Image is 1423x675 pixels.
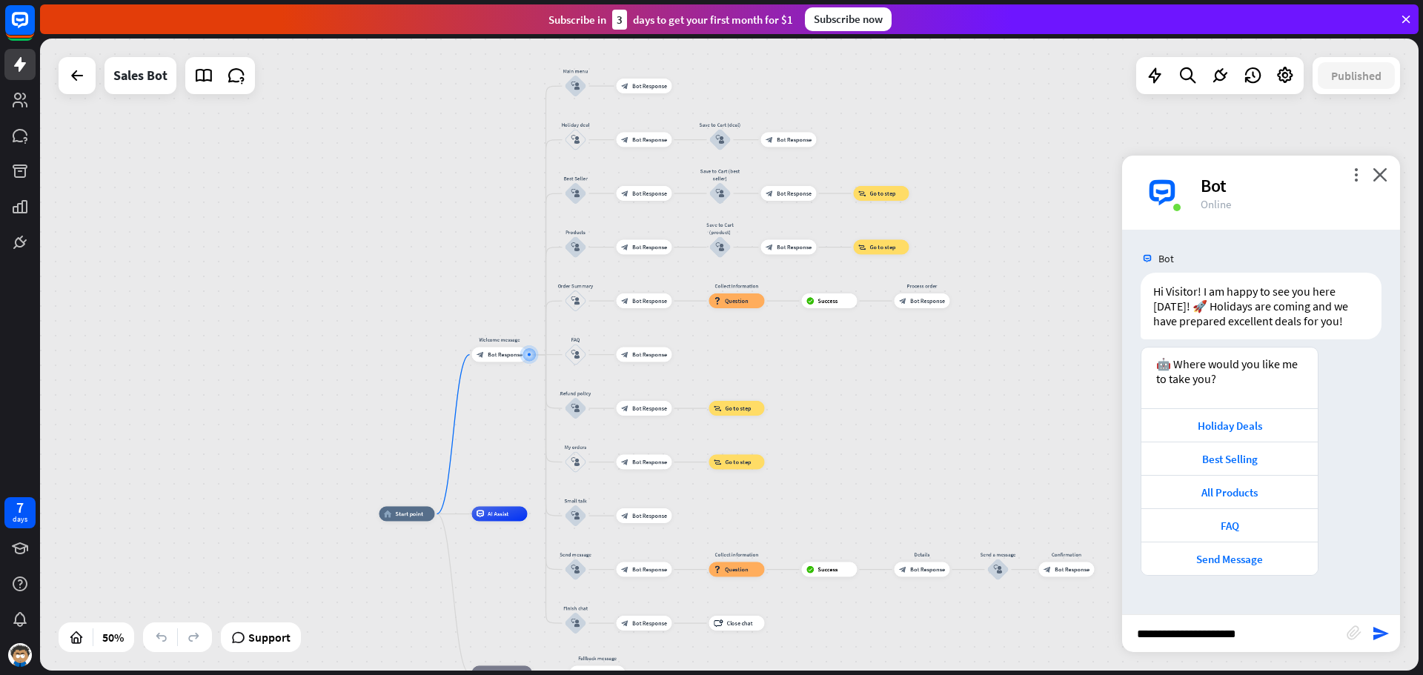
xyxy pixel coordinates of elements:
span: Bot Response [910,297,945,305]
i: block_attachment [1347,625,1361,640]
i: block_bot_response [621,351,628,359]
i: block_bot_response [621,244,628,251]
div: days [13,514,27,525]
div: Best Selling [1149,452,1310,466]
i: send [1372,625,1390,642]
div: Holiday deal [554,122,598,129]
i: block_bot_response [621,512,628,519]
i: block_user_input [994,565,1003,574]
span: Go to step [726,459,752,466]
i: block_user_input [571,458,580,467]
i: block_bot_response [477,351,484,359]
i: block_user_input [571,243,580,252]
span: Bot Response [777,136,812,144]
i: block_bot_response [621,566,628,573]
div: Send message [554,551,598,559]
i: block_bot_response [621,190,628,197]
i: block_bot_response [621,297,628,305]
span: Success [818,566,838,573]
div: Welcome message [466,336,533,344]
i: block_user_input [571,511,580,520]
div: Finish chat [554,605,598,612]
i: block_user_input [716,136,725,144]
span: Success [818,297,838,305]
div: Refund policy [554,390,598,397]
i: block_bot_response [899,566,906,573]
div: Online [1201,197,1382,211]
i: block_goto [714,459,722,466]
i: block_bot_response [766,244,773,251]
i: block_bot_response [1044,566,1051,573]
button: Open LiveChat chat widget [12,6,56,50]
div: Save to Cart (deal) [698,122,743,129]
i: block_success [806,297,815,305]
i: block_user_input [571,619,580,628]
i: block_bot_response [621,459,628,466]
i: block_bot_response [621,619,628,627]
div: Save to Cart (best seller) [698,167,743,182]
div: Main menu [554,67,598,75]
span: Bot Response [632,190,667,197]
span: Bot Response [632,297,667,305]
span: Bot Response [1055,566,1089,573]
i: block_question [714,297,721,305]
span: Bot Response [632,244,667,251]
div: Collect information [703,551,770,559]
span: Bot Response [632,351,667,359]
i: block_bot_response [621,82,628,90]
i: block_bot_response [621,136,628,144]
span: Bot Response [632,512,667,519]
span: Go to step [726,405,752,412]
i: block_user_input [571,82,580,90]
span: Bot Response [632,566,667,573]
button: Published [1318,62,1395,89]
div: Collect information [703,282,770,290]
i: close [1373,167,1387,182]
i: block_user_input [571,565,580,574]
div: Send a message [976,551,1021,559]
div: 🤖 Where would you like me to take you? [1156,356,1303,386]
i: block_user_input [571,350,580,359]
div: All Products [1149,485,1310,499]
span: Start point [396,511,424,518]
i: block_bot_response [899,297,906,305]
i: block_user_input [571,189,580,198]
i: block_user_input [571,296,580,305]
span: AI Assist [488,511,509,518]
span: Question [725,566,749,573]
div: 3 [612,10,627,30]
div: Send Message [1149,552,1310,566]
span: Question [725,297,749,305]
i: block_goto [858,190,866,197]
i: block_bot_response [621,405,628,412]
div: Confirmation [1033,551,1100,559]
div: Products [554,229,598,236]
span: Bot Response [632,459,667,466]
span: Go to step [870,190,896,197]
div: Save to Cart (product) [698,222,743,236]
i: home_2 [384,511,392,518]
i: block_user_input [571,404,580,413]
div: FAQ [554,336,598,344]
span: Bot Response [632,405,667,412]
i: block_success [806,566,815,573]
i: more_vert [1349,167,1363,182]
div: Holiday Deals [1149,419,1310,433]
span: Bot Response [632,619,667,627]
div: Small talk [554,497,598,505]
a: 7 days [4,497,36,528]
div: Subscribe now [805,7,892,31]
div: Bot [1201,174,1382,197]
div: My orders [554,444,598,451]
div: Hi Visitor! I am happy to see you here [DATE]! 🚀 Holidays are coming and we have prepared excelle... [1141,273,1381,339]
i: block_goto [858,244,866,251]
span: Bot [1158,252,1174,265]
i: block_question [714,566,721,573]
i: block_goto [714,405,722,412]
div: FAQ [1149,519,1310,533]
div: Process order [889,282,955,290]
div: Fallback message [564,655,631,662]
div: Subscribe in days to get your first month for $1 [548,10,793,30]
span: Go to step [870,244,896,251]
div: Order Summary [554,282,598,290]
